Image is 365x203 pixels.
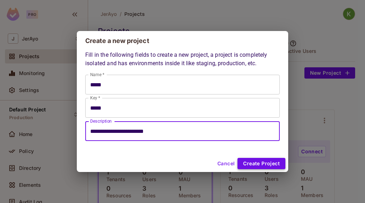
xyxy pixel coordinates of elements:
[85,51,280,141] div: Fill in the following fields to create a new project, a project is completely isolated and has en...
[77,31,288,51] h2: Create a new project
[90,95,100,101] label: Key *
[237,158,285,169] button: Create Project
[215,158,237,169] button: Cancel
[90,118,112,124] label: Description
[90,72,104,78] label: Name *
